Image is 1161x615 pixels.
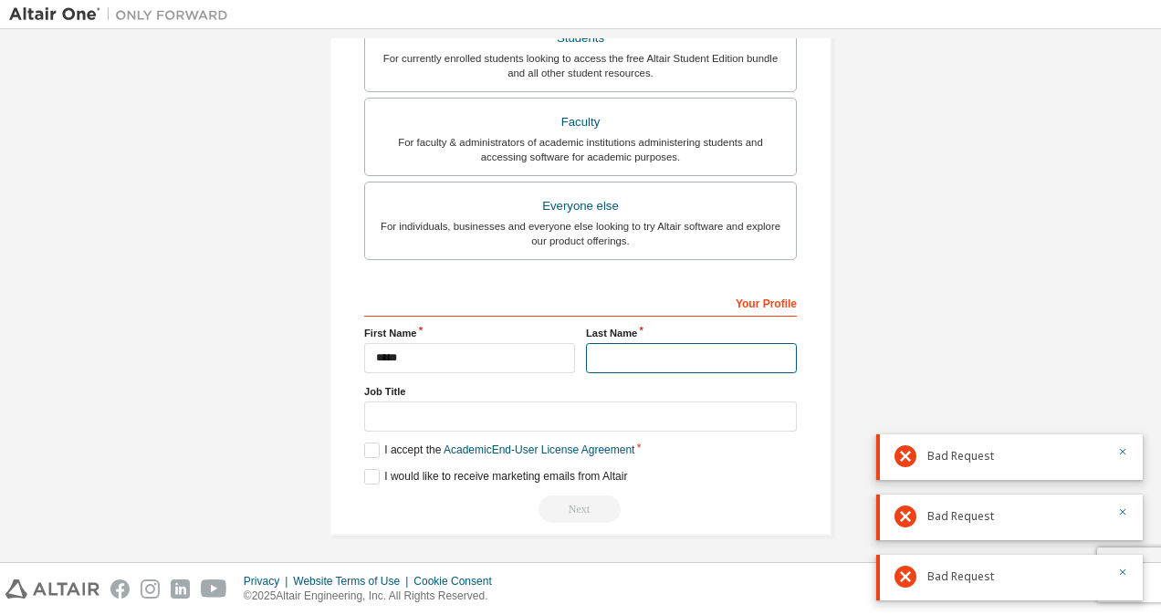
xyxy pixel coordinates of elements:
img: Altair One [9,5,237,24]
img: linkedin.svg [171,579,190,599]
p: © 2025 Altair Engineering, Inc. All Rights Reserved. [244,589,503,604]
div: Students [376,26,785,51]
img: youtube.svg [201,579,227,599]
div: Faculty [376,109,785,135]
label: First Name [364,326,575,340]
label: Job Title [364,384,797,399]
label: Last Name [586,326,797,340]
span: Bad Request [927,569,994,584]
div: For currently enrolled students looking to access the free Altair Student Edition bundle and all ... [376,51,785,80]
img: instagram.svg [141,579,160,599]
label: I would like to receive marketing emails from Altair [364,469,627,485]
span: Bad Request [927,509,994,524]
div: Privacy [244,574,293,589]
img: altair_logo.svg [5,579,99,599]
div: For faculty & administrators of academic institutions administering students and accessing softwa... [376,135,785,164]
div: Your Profile [364,287,797,317]
div: Website Terms of Use [293,574,413,589]
a: Academic End-User License Agreement [444,443,634,456]
label: I accept the [364,443,634,458]
img: facebook.svg [110,579,130,599]
div: Everyone else [376,193,785,219]
div: Read and acccept EULA to continue [364,495,797,523]
div: For individuals, businesses and everyone else looking to try Altair software and explore our prod... [376,219,785,248]
div: Cookie Consent [413,574,502,589]
span: Bad Request [927,449,994,464]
